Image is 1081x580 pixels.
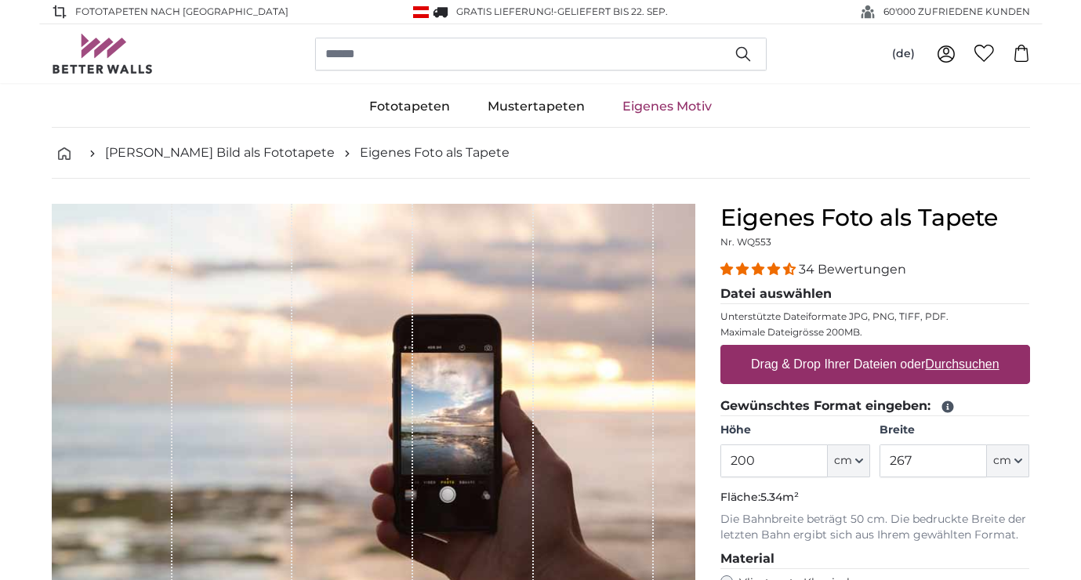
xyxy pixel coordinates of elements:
[720,262,799,277] span: 4.32 stars
[553,5,668,17] span: -
[880,40,927,68] button: (de)
[834,453,852,469] span: cm
[52,34,154,74] img: Betterwalls
[799,262,906,277] span: 34 Bewertungen
[720,326,1030,339] p: Maximale Dateigrösse 200MB.
[604,86,731,127] a: Eigenes Motiv
[828,444,870,477] button: cm
[720,204,1030,232] h1: Eigenes Foto als Tapete
[720,549,1030,569] legend: Material
[413,6,429,18] img: Österreich
[360,143,510,162] a: Eigenes Foto als Tapete
[456,5,553,17] span: GRATIS Lieferung!
[557,5,668,17] span: Geliefert bis 22. Sep.
[75,5,288,19] span: Fototapeten nach [GEOGRAPHIC_DATA]
[350,86,469,127] a: Fototapeten
[993,453,1011,469] span: cm
[720,236,771,248] span: Nr. WQ553
[880,422,1029,438] label: Breite
[469,86,604,127] a: Mustertapeten
[720,397,1030,416] legend: Gewünschtes Format eingeben:
[720,310,1030,323] p: Unterstützte Dateiformate JPG, PNG, TIFF, PDF.
[105,143,335,162] a: [PERSON_NAME] Bild als Fototapete
[720,285,1030,304] legend: Datei auswählen
[52,128,1030,179] nav: breadcrumbs
[987,444,1029,477] button: cm
[883,5,1030,19] span: 60'000 ZUFRIEDENE KUNDEN
[720,512,1030,543] p: Die Bahnbreite beträgt 50 cm. Die bedruckte Breite der letzten Bahn ergibt sich aus Ihrem gewählt...
[760,490,799,504] span: 5.34m²
[925,357,999,371] u: Durchsuchen
[720,422,870,438] label: Höhe
[745,349,1006,380] label: Drag & Drop Ihrer Dateien oder
[720,490,1030,506] p: Fläche:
